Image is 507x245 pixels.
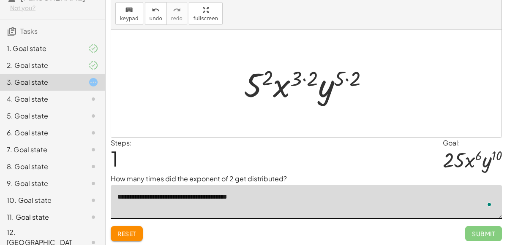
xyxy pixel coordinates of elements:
[7,60,75,70] div: 2. Goal state
[10,4,98,12] div: Not you?
[443,138,502,148] div: Goal:
[7,178,75,188] div: 9. Goal state
[7,162,75,172] div: 8. Goal state
[88,145,98,155] i: Task not started.
[88,77,98,87] i: Task started.
[88,212,98,222] i: Task not started.
[171,16,183,22] span: redo
[194,16,218,22] span: fullscreen
[7,111,75,121] div: 5. Goal state
[7,212,75,222] div: 11. Goal state
[111,174,502,184] p: How many times did the exponent of 2 get distributed?
[111,145,118,171] span: 1
[88,94,98,104] i: Task not started.
[7,145,75,155] div: 7. Goal state
[7,77,75,87] div: 3. Goal state
[88,111,98,121] i: Task not started.
[7,195,75,205] div: 10. Goal state
[88,162,98,172] i: Task not started.
[20,27,38,35] span: Tasks
[117,230,136,237] span: Reset
[145,2,167,25] button: undoundo
[7,94,75,104] div: 4. Goal state
[120,16,139,22] span: keypad
[88,128,98,138] i: Task not started.
[152,5,160,15] i: undo
[189,2,223,25] button: fullscreen
[111,185,502,219] textarea: To enrich screen reader interactions, please activate Accessibility in Grammarly extension settings
[7,43,75,54] div: 1. Goal state
[111,138,132,147] label: Steps:
[150,16,162,22] span: undo
[166,2,187,25] button: redoredo
[88,195,98,205] i: Task not started.
[115,2,143,25] button: keyboardkeypad
[88,43,98,54] i: Task finished and part of it marked as correct.
[125,5,133,15] i: keyboard
[173,5,181,15] i: redo
[88,178,98,188] i: Task not started.
[7,128,75,138] div: 6. Goal state
[88,60,98,70] i: Task finished and part of it marked as correct.
[111,226,143,241] button: Reset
